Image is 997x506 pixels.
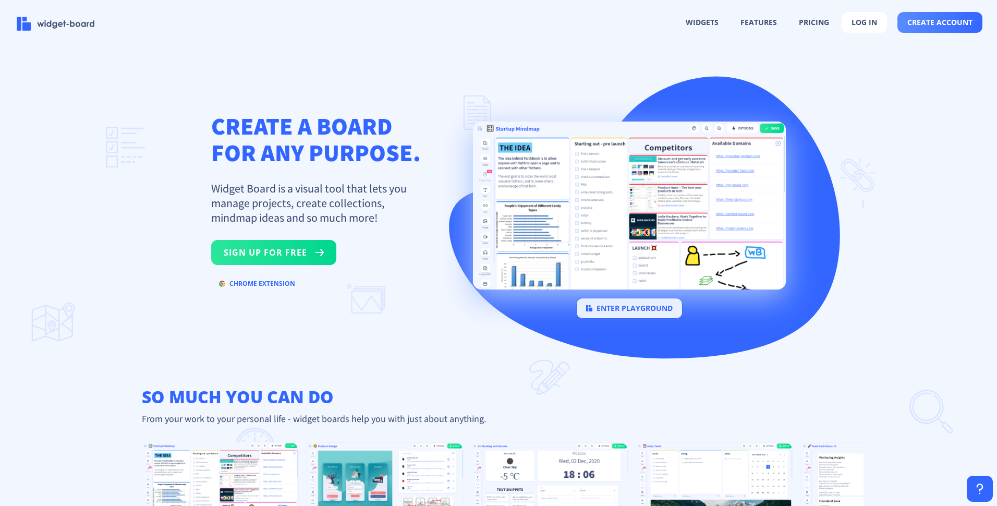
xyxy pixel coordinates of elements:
[211,240,336,265] button: sign up for free
[586,305,592,311] img: logo.svg
[576,298,683,319] button: enter playground
[842,12,887,33] button: log in
[133,413,864,425] p: From your work to your personal life - widget boards help you with just about anything.
[211,275,303,292] button: chrome extension
[211,113,421,166] h1: CREATE A BOARD FOR ANY PURPOSE.
[211,282,303,292] a: chrome extension
[211,181,420,225] p: Widget Board is a visual tool that lets you manage projects, create collections, mindmap ideas an...
[219,281,225,287] img: chrome.svg
[789,13,838,32] button: pricing
[17,17,95,31] img: logo-name.svg
[731,13,786,32] button: features
[897,12,982,33] button: create account
[133,387,864,407] h2: so much you can do
[676,13,728,32] button: widgets
[907,18,972,27] span: create account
